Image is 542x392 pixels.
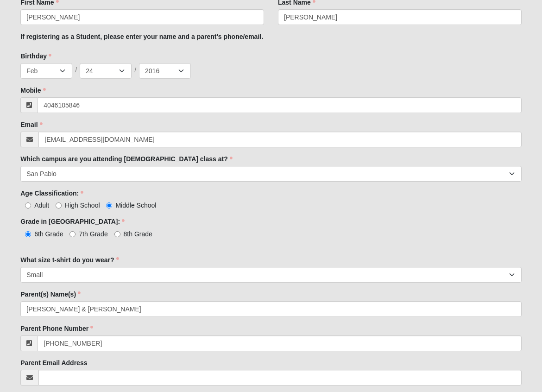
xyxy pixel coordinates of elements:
label: Birthday [20,51,51,61]
label: Mobile [20,86,45,95]
span: High School [65,202,100,209]
span: Adult [34,202,49,209]
input: 8th Grade [114,231,120,237]
label: Age Classification: [20,189,83,198]
label: Grade in [GEOGRAPHIC_DATA]: [20,217,125,226]
span: 7th Grade [79,230,107,238]
input: High School [56,202,62,209]
b: If registering as a Student, please enter your name and a parent's phone/email. [20,33,263,40]
label: Parent Phone Number [20,324,93,333]
label: What size t-shirt do you wear? [20,255,119,265]
span: 6th Grade [34,230,63,238]
label: Parent(s) Name(s) [20,290,81,299]
input: Middle School [106,202,112,209]
span: / [134,65,136,76]
span: 8th Grade [124,230,152,238]
label: Parent Email Address [20,358,87,367]
input: 6th Grade [25,231,31,237]
span: Middle School [115,202,156,209]
label: Email [20,120,42,129]
input: 7th Grade [69,231,76,237]
span: / [75,65,77,76]
label: Which campus are you attending [DEMOGRAPHIC_DATA] class at? [20,154,233,164]
input: Adult [25,202,31,209]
